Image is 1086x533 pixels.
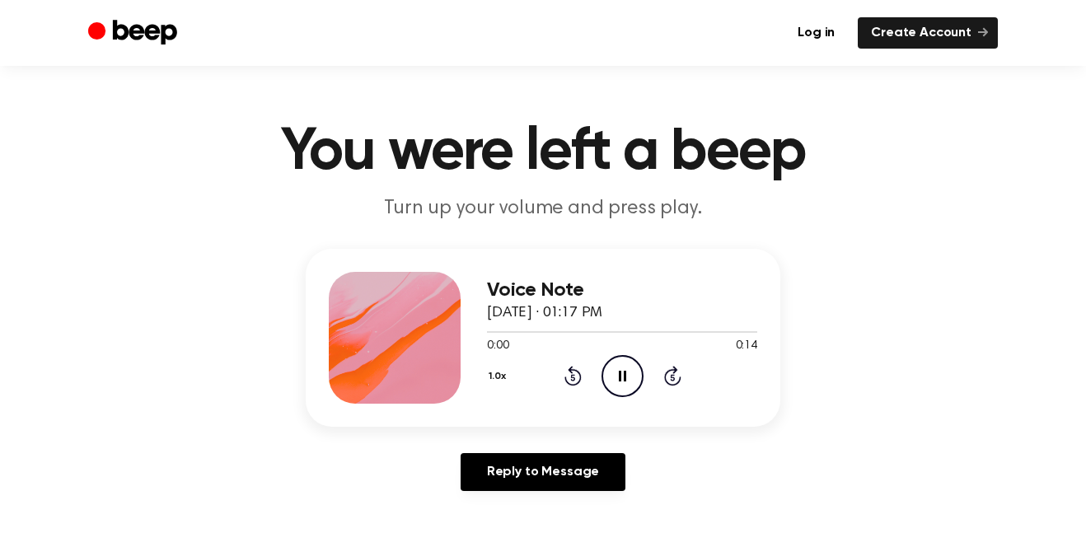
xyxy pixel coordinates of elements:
a: Beep [88,17,181,49]
a: Log in [784,17,848,49]
h1: You were left a beep [121,123,965,182]
span: [DATE] · 01:17 PM [487,306,602,320]
a: Create Account [858,17,998,49]
button: 1.0x [487,362,513,390]
p: Turn up your volume and press play. [227,195,859,222]
h3: Voice Note [487,279,757,302]
span: 0:14 [736,338,757,355]
a: Reply to Message [461,453,625,491]
span: 0:00 [487,338,508,355]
